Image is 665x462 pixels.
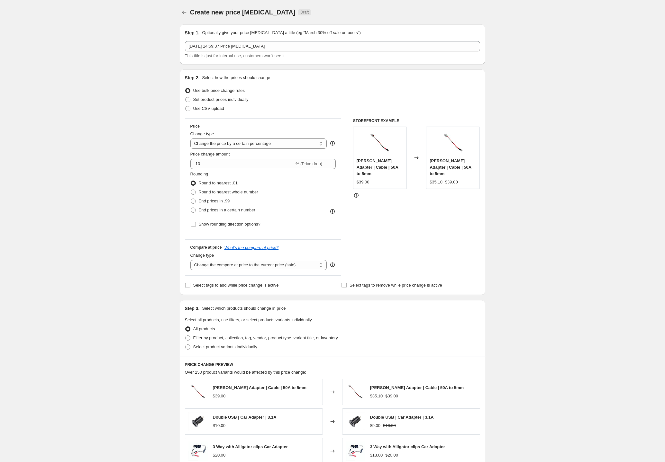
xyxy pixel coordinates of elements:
[440,130,466,156] img: Solar-50A-5mm_80x.jpg
[199,222,260,227] span: Show rounding direction options?
[370,444,445,449] span: 3 Way with Alligator clips Car Adapter
[367,130,393,156] img: Solar-50A-5mm_80x.jpg
[224,245,279,250] button: What's the compare at price?
[188,382,208,402] img: Solar-50A-5mm_80x.jpg
[193,335,338,340] span: Filter by product, collection, tag, vendor, product type, variant title, or inventory
[185,370,306,375] span: Over 250 product variants would be affected by this price change:
[202,305,286,312] p: Select which products should change in price
[430,158,471,176] span: [PERSON_NAME] Adapter | Cable | 50A to 5mm
[188,441,208,461] img: 3_way_aligatorclips_blue_80x.jpg
[193,344,257,349] span: Select product variants individually
[213,415,277,420] span: Double USB | Car Adapter | 3.1A
[190,131,214,136] span: Change type
[199,208,255,212] span: End prices in a certain number
[188,412,208,431] img: 20140828_glo_web_500x500_usb_double_cig_lighter_usb_adapter_80x.jpg
[213,452,226,458] div: $20.00
[185,53,285,58] span: This title is just for internal use, customers won't see it
[190,245,222,250] h3: Compare at price
[370,452,383,458] div: $18.00
[199,199,230,203] span: End prices in .99
[190,253,214,258] span: Change type
[199,190,258,194] span: Round to nearest whole number
[190,159,294,169] input: -15
[185,305,200,312] h2: Step 3.
[190,124,200,129] h3: Price
[193,97,249,102] span: Set product prices individually
[445,179,458,185] strike: $39.00
[296,161,322,166] span: % (Price drop)
[357,158,398,176] span: [PERSON_NAME] Adapter | Cable | 50A to 5mm
[353,118,480,123] h6: STOREFRONT EXAMPLE
[185,317,312,322] span: Select all products, use filters, or select products variants individually
[385,393,398,399] strike: $39.00
[370,393,383,399] div: $35.10
[213,444,288,449] span: 3 Way with Alligator clips Car Adapter
[329,262,336,268] div: help
[346,382,365,402] img: Solar-50A-5mm_80x.jpg
[350,283,442,288] span: Select tags to remove while price change is active
[180,8,189,17] button: Price change jobs
[370,422,381,429] div: $9.00
[185,75,200,81] h2: Step 2.
[329,140,336,147] div: help
[185,362,480,367] h6: PRICE CHANGE PREVIEW
[370,385,464,390] span: [PERSON_NAME] Adapter | Cable | 50A to 5mm
[357,179,369,185] div: $39.00
[193,283,279,288] span: Select tags to add while price change is active
[370,415,434,420] span: Double USB | Car Adapter | 3.1A
[193,106,224,111] span: Use CSV upload
[185,30,200,36] h2: Step 1.
[202,75,270,81] p: Select how the prices should change
[430,179,442,185] div: $35.10
[383,422,396,429] strike: $10.00
[346,412,365,431] img: 20140828_glo_web_500x500_usb_double_cig_lighter_usb_adapter_80x.jpg
[385,452,398,458] strike: $20.00
[213,393,226,399] div: $39.00
[185,41,480,51] input: 30% off holiday sale
[346,441,365,461] img: 3_way_aligatorclips_blue_80x.jpg
[190,152,230,156] span: Price change amount
[213,385,307,390] span: [PERSON_NAME] Adapter | Cable | 50A to 5mm
[193,88,245,93] span: Use bulk price change rules
[199,181,238,185] span: Round to nearest .01
[193,326,215,331] span: All products
[190,172,208,176] span: Rounding
[190,9,296,16] span: Create new price [MEDICAL_DATA]
[213,422,226,429] div: $10.00
[202,30,360,36] p: Optionally give your price [MEDICAL_DATA] a title (eg "March 30% off sale on boots")
[300,10,309,15] span: Draft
